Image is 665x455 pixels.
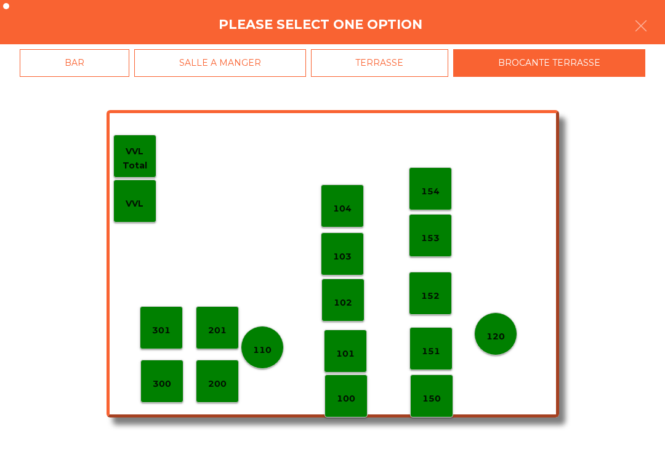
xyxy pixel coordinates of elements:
p: 102 [334,296,352,310]
p: VVL [126,197,143,211]
p: 154 [421,184,440,199]
p: VVL Total [114,144,156,172]
div: BAR [20,49,129,77]
p: 100 [337,392,355,406]
p: 151 [422,344,440,358]
p: 152 [421,289,440,303]
div: SALLE A MANGER [134,49,306,77]
p: 120 [486,330,505,344]
p: 101 [336,347,355,361]
p: 103 [333,250,352,264]
p: 110 [253,343,272,357]
p: 153 [421,231,440,245]
p: 301 [152,323,171,338]
p: 104 [333,202,352,216]
h4: Please select one option [219,15,422,34]
p: 300 [153,377,171,391]
div: BROCANTE TERRASSE [453,49,645,77]
p: 150 [422,392,441,406]
p: 201 [208,323,227,338]
p: 200 [208,377,227,391]
div: TERRASSE [311,49,449,77]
